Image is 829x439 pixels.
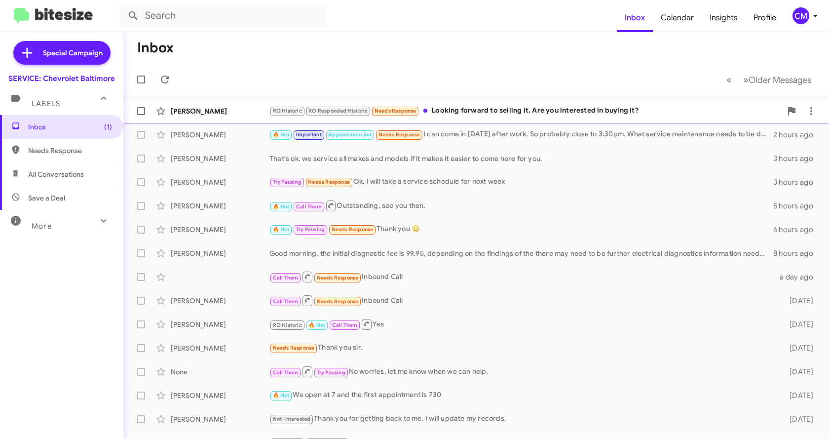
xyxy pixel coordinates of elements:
div: None [171,367,269,377]
span: (1) [104,122,112,132]
span: Needs Response [332,226,374,233]
span: Needs Response [28,146,112,156]
span: Needs Response [317,298,359,305]
div: Thank you 😊 [269,224,773,235]
span: Try Pausing [273,179,301,185]
span: Save a Deal [28,193,65,203]
span: Needs Response [308,179,350,185]
span: Special Campaign [43,48,103,58]
div: [DATE] [776,319,821,329]
button: CM [784,7,818,24]
div: Thank you for getting back to me. I will update my records. [269,413,776,425]
div: [DATE] [776,296,821,306]
div: a day ago [776,272,821,282]
input: Search [119,4,327,28]
div: [PERSON_NAME] [171,391,269,400]
div: Inbound Call [269,294,776,307]
div: Inbound Call [269,271,776,283]
span: Call Them [273,298,299,305]
div: [DATE] [776,414,821,424]
a: Calendar [653,3,702,32]
span: Not-Interested [273,416,311,422]
span: Older Messages [749,75,811,85]
div: [PERSON_NAME] [171,201,269,211]
div: CM [792,7,809,24]
div: 3 hours ago [773,154,821,163]
span: RO Responded Historic [308,108,368,114]
div: Ok, I will take a service schedule for next week [269,176,773,188]
div: We open at 7 and the first appointment is 730 [269,390,776,401]
span: Needs Response [378,131,420,138]
span: Appointment Set [328,131,372,138]
div: 6 hours ago [773,225,821,235]
span: 🔥 Hot [308,322,325,328]
div: [PERSON_NAME] [171,154,269,163]
div: Yes [269,318,776,330]
span: RO Historic [273,108,302,114]
span: Call Them [273,369,299,376]
a: Special Campaign [13,41,111,65]
div: No worries, let me know when we can help. [269,365,776,378]
nav: Page navigation example [721,70,817,90]
span: Labels [32,99,60,108]
div: [PERSON_NAME] [171,248,269,258]
a: Inbox [617,3,653,32]
span: Inbox [28,122,112,132]
div: Thank you sir. [269,342,776,354]
div: Good morning, the initial diagnostic fee is 99.95, depending on the findings of the there may nee... [269,248,773,258]
div: 8 hours ago [773,248,821,258]
div: [PERSON_NAME] [171,225,269,235]
span: « [726,74,732,86]
span: Call Them [332,322,358,328]
h1: Inbox [137,40,174,56]
div: [PERSON_NAME] [171,130,269,140]
span: 🔥 Hot [273,203,290,210]
div: [DATE] [776,391,821,400]
span: Try Pausing [296,226,325,233]
button: Next [737,70,817,90]
span: More [32,222,52,231]
span: » [743,74,749,86]
span: 🔥 Hot [273,392,290,399]
a: Insights [702,3,746,32]
div: [PERSON_NAME] [171,106,269,116]
span: Needs Response [273,345,315,351]
span: RO Historic [273,322,302,328]
div: [DATE] [776,367,821,377]
span: Call Them [273,275,299,281]
div: [PERSON_NAME] [171,343,269,353]
span: Needs Response [375,108,416,114]
div: Looking forward to selling it. Are you interested in buying it? [269,105,782,117]
span: 🔥 Hot [273,226,290,233]
div: I can come in [DATE] after work. So probably close to 3:30pm. What service maintenance needs to b... [269,129,773,140]
span: Try Pausing [317,369,345,376]
div: [PERSON_NAME] [171,177,269,187]
div: [PERSON_NAME] [171,319,269,329]
span: 🔥 Hot [273,131,290,138]
div: 2 hours ago [773,130,821,140]
div: [PERSON_NAME] [171,414,269,424]
div: [DATE] [776,343,821,353]
div: 5 hours ago [773,201,821,211]
button: Previous [720,70,738,90]
span: Needs Response [317,275,359,281]
div: That's ok. we service all makes and models if it makes it easier to come here for you. [269,154,773,163]
a: Profile [746,3,784,32]
span: Important [296,131,322,138]
div: 3 hours ago [773,177,821,187]
div: SERVICE: Chevrolet Baltimore [8,74,115,83]
span: All Conversations [28,169,84,179]
span: Call Them [296,203,322,210]
div: Outstanding, see you then. [269,200,773,212]
div: [PERSON_NAME] [171,296,269,306]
